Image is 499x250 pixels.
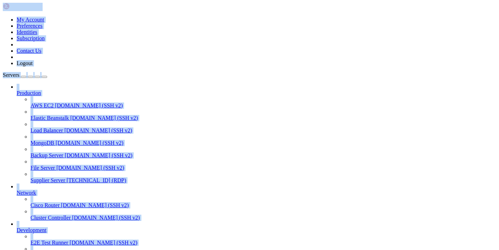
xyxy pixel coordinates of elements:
[17,190,496,196] a: Network
[30,215,71,221] span: Cluster Controller
[30,140,54,146] span: MongoDB
[30,196,496,208] li: Cisco Router [DOMAIN_NAME] (SSH v2)
[30,115,69,121] span: Elastic Beanstalk
[30,127,496,134] a: Load Balancer [DOMAIN_NAME] (SSH v2)
[30,152,63,158] span: Backup Server
[30,115,496,121] a: Elastic Beanstalk [DOMAIN_NAME] (SSH v2)
[55,140,123,146] span: [DOMAIN_NAME] (SSH v2)
[17,184,496,221] li: Network
[72,215,140,221] span: [DOMAIN_NAME] (SSH v2)
[30,177,65,183] span: Supplier Server
[17,190,36,196] span: Network
[70,240,138,245] span: [DOMAIN_NAME] (SSH v2)
[30,152,496,159] a: Backup Server [DOMAIN_NAME] (SSH v2)
[30,140,496,146] a: MongoDB [DOMAIN_NAME] (SSH v2)
[3,72,47,78] a: Servers
[30,233,496,246] li: E2E Test Runner [DOMAIN_NAME] (SSH v2)
[17,227,46,233] span: Development
[30,202,60,208] span: Cisco Router
[30,240,68,245] span: E2E Test Runner
[17,84,496,184] li: Production
[30,159,496,171] li: File Server [DOMAIN_NAME] (SSH v2)
[17,60,33,66] a: Logout
[30,215,496,221] a: Cluster Controller [DOMAIN_NAME] (SSH v2)
[30,165,496,171] a: File Server [DOMAIN_NAME] (SSH v2)
[65,152,133,158] span: [DOMAIN_NAME] (SSH v2)
[64,127,132,133] span: [DOMAIN_NAME] (SSH v2)
[30,165,55,171] span: File Server
[30,240,496,246] a: E2E Test Runner [DOMAIN_NAME] (SSH v2)
[61,202,129,208] span: [DOMAIN_NAME] (SSH v2)
[30,177,496,184] a: Supplier Server [TECHNICAL_ID] (RDP)
[30,171,496,184] li: Supplier Server [TECHNICAL_ID] (RDP)
[67,177,126,183] span: [TECHNICAL_ID] (RDP)
[30,146,496,159] li: Backup Server [DOMAIN_NAME] (SSH v2)
[17,23,43,29] a: Preferences
[30,96,496,109] li: AWS EC2 [DOMAIN_NAME] (SSH v2)
[17,29,37,35] a: Identities
[30,102,496,109] a: AWS EC2 [DOMAIN_NAME] (SSH v2)
[70,115,138,121] span: [DOMAIN_NAME] (SSH v2)
[3,3,43,10] img: Shellngn
[30,121,496,134] li: Load Balancer [DOMAIN_NAME] (SSH v2)
[17,48,42,54] a: Contact Us
[30,109,496,121] li: Elastic Beanstalk [DOMAIN_NAME] (SSH v2)
[17,227,496,233] a: Development
[30,102,54,108] span: AWS EC2
[17,90,496,96] a: Production
[30,208,496,221] li: Cluster Controller [DOMAIN_NAME] (SSH v2)
[17,90,41,96] span: Production
[30,202,496,208] a: Cisco Router [DOMAIN_NAME] (SSH v2)
[17,35,45,41] a: Subscription
[56,165,124,171] span: [DOMAIN_NAME] (SSH v2)
[30,134,496,146] li: MongoDB [DOMAIN_NAME] (SSH v2)
[3,72,19,78] span: Servers
[55,102,123,108] span: [DOMAIN_NAME] (SSH v2)
[30,127,63,133] span: Load Balancer
[17,17,44,23] a: My Account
